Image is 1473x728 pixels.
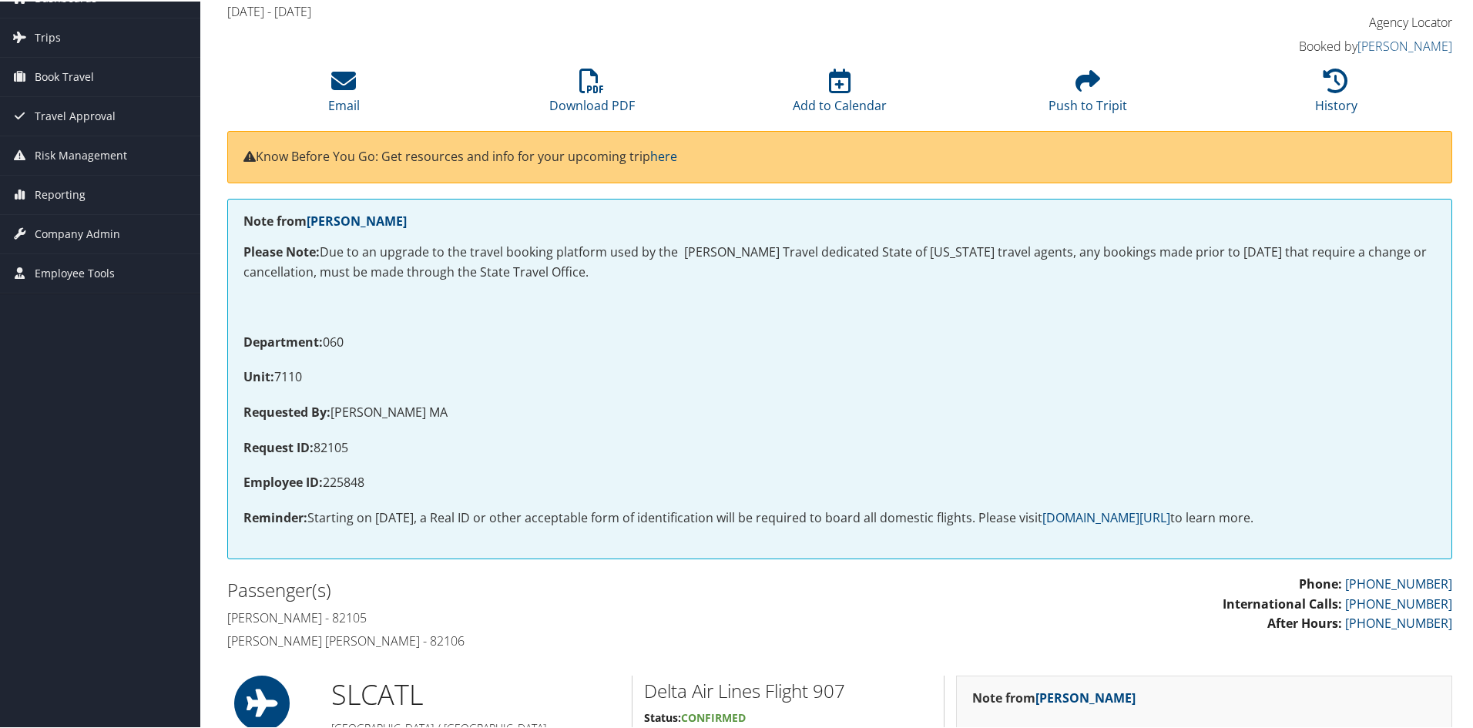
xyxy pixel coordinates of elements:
[1049,75,1127,112] a: Push to Tripit
[35,253,115,291] span: Employee Tools
[227,608,828,625] h4: [PERSON_NAME] - 82105
[1345,594,1452,611] a: [PHONE_NUMBER]
[549,75,635,112] a: Download PDF
[681,709,746,723] span: Confirmed
[1357,36,1452,53] a: [PERSON_NAME]
[35,135,127,173] span: Risk Management
[243,508,307,525] strong: Reminder:
[650,146,677,163] a: here
[1223,594,1342,611] strong: International Calls:
[1035,688,1136,705] a: [PERSON_NAME]
[227,575,828,602] h2: Passenger(s)
[1315,75,1357,112] a: History
[227,631,828,648] h4: [PERSON_NAME] [PERSON_NAME] - 82106
[307,211,407,228] a: [PERSON_NAME]
[243,438,314,455] strong: Request ID:
[243,437,1436,457] p: 82105
[1163,36,1452,53] h4: Booked by
[243,332,323,349] strong: Department:
[243,471,1436,491] p: 225848
[644,709,681,723] strong: Status:
[972,688,1136,705] strong: Note from
[328,75,360,112] a: Email
[243,402,331,419] strong: Requested By:
[1267,613,1342,630] strong: After Hours:
[243,472,323,489] strong: Employee ID:
[1163,12,1452,29] h4: Agency Locator
[331,674,620,713] h1: SLC ATL
[793,75,887,112] a: Add to Calendar
[1299,574,1342,591] strong: Phone:
[243,366,1436,386] p: 7110
[1042,508,1170,525] a: [DOMAIN_NAME][URL]
[35,96,116,134] span: Travel Approval
[243,241,1436,280] p: Due to an upgrade to the travel booking platform used by the [PERSON_NAME] Travel dedicated State...
[243,211,407,228] strong: Note from
[243,146,1436,166] p: Know Before You Go: Get resources and info for your upcoming trip
[35,213,120,252] span: Company Admin
[35,174,86,213] span: Reporting
[243,401,1436,421] p: [PERSON_NAME] MA
[35,17,61,55] span: Trips
[243,331,1436,351] p: 060
[243,367,274,384] strong: Unit:
[644,676,932,703] h2: Delta Air Lines Flight 907
[243,507,1436,527] p: Starting on [DATE], a Real ID or other acceptable form of identification will be required to boar...
[243,242,320,259] strong: Please Note:
[1345,574,1452,591] a: [PHONE_NUMBER]
[227,2,1140,18] h4: [DATE] - [DATE]
[35,56,94,95] span: Book Travel
[1345,613,1452,630] a: [PHONE_NUMBER]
